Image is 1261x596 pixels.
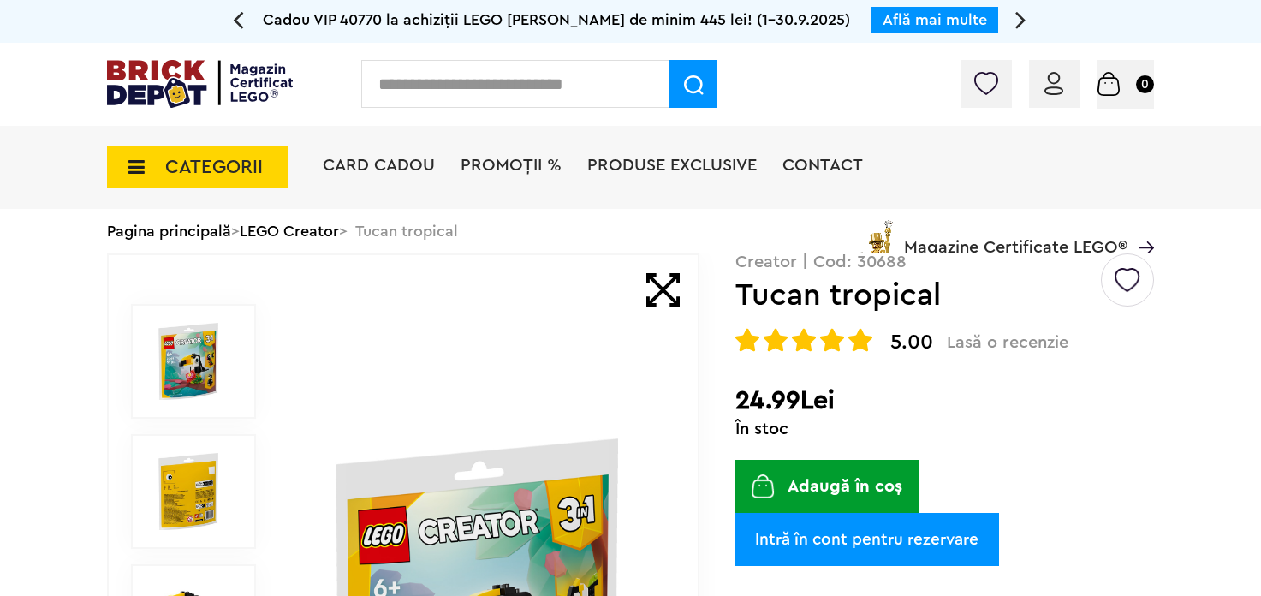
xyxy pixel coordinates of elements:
[782,157,863,174] a: Contact
[890,332,933,353] span: 5.00
[904,217,1127,256] span: Magazine Certificate LEGO®
[165,158,263,176] span: CATEGORII
[883,12,987,27] a: Află mai multe
[792,328,816,352] img: Evaluare cu stele
[461,157,562,174] a: PROMOȚII %
[735,420,1154,438] div: În stoc
[848,328,872,352] img: Evaluare cu stele
[587,157,757,174] a: Produse exclusive
[947,332,1068,353] span: Lasă o recenzie
[323,157,435,174] a: Card Cadou
[820,328,844,352] img: Evaluare cu stele
[735,328,759,352] img: Evaluare cu stele
[263,12,850,27] span: Cadou VIP 40770 la achiziții LEGO [PERSON_NAME] de minim 445 lei! (1-30.9.2025)
[1136,75,1154,93] small: 0
[735,460,919,513] button: Adaugă în coș
[150,323,227,400] img: Tucan tropical
[735,513,999,566] a: Intră în cont pentru rezervare
[735,280,1098,311] h1: Tucan tropical
[764,328,788,352] img: Evaluare cu stele
[735,253,1154,271] p: Creator | Cod: 30688
[1127,217,1154,234] a: Magazine Certificate LEGO®
[150,453,227,530] img: Tucan tropical
[735,385,1154,416] h2: 24.99Lei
